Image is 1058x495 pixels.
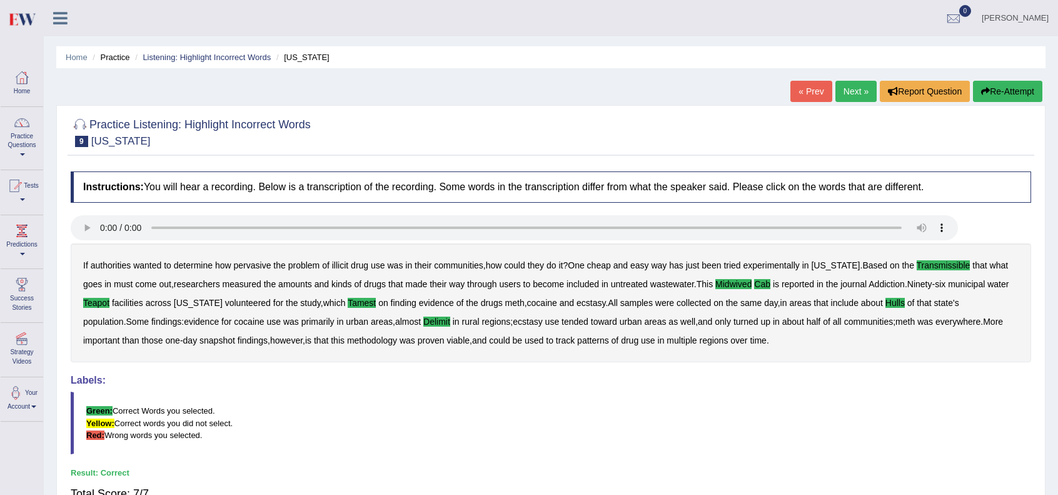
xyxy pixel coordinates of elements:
b: All [608,298,618,308]
b: tried [723,260,740,270]
b: however [270,335,303,345]
b: areas [371,317,393,327]
a: Success Stories [1,269,43,319]
b: for [273,298,283,308]
b: become [533,279,564,289]
b: use [371,260,385,270]
b: untreated [611,279,648,289]
b: transmissible [917,260,970,270]
b: and [560,298,574,308]
b: about [782,317,804,327]
b: in [602,279,608,289]
b: ecstasy [513,317,542,327]
b: come [135,279,156,289]
b: Some [126,317,149,327]
b: was [283,317,299,327]
b: which [323,298,346,308]
b: in [773,317,780,327]
b: use [266,317,281,327]
b: on [890,260,900,270]
b: meth [895,317,915,327]
b: that [314,335,328,345]
b: through [467,279,496,289]
b: of [322,260,330,270]
b: they [528,260,544,270]
b: and [472,335,486,345]
b: users [499,279,520,289]
b: evidence [419,298,454,308]
b: reported [782,279,814,289]
b: important [83,335,119,345]
b: tamest [348,298,376,308]
small: [US_STATE] [91,135,151,147]
b: midwived [715,279,752,289]
h4: Labels: [71,375,1031,386]
b: was [917,317,933,327]
b: measured [223,279,261,289]
b: than [122,335,139,345]
b: of [456,298,464,308]
b: pervasive [234,260,271,270]
b: use [545,317,560,327]
b: over [730,335,747,345]
b: One [568,260,584,270]
b: goes [83,279,102,289]
b: were [655,298,674,308]
b: was [400,335,415,345]
b: areas [789,298,811,308]
a: Home [66,53,88,62]
b: the [902,260,914,270]
a: Practice Questions [1,107,43,166]
b: cocaine [234,317,264,327]
b: be [513,335,523,345]
span: 0 [959,5,972,17]
b: municipal [948,279,985,289]
b: of [907,298,915,308]
b: regions [481,317,510,327]
b: use [641,335,655,345]
b: and [613,260,628,270]
b: track [556,335,575,345]
b: that [388,279,403,289]
b: determine [174,260,213,270]
b: in [658,335,665,345]
b: study [300,298,320,308]
b: easy [630,260,649,270]
b: authorities [91,260,131,270]
b: facilities [112,298,143,308]
b: how [215,260,231,270]
b: on [378,298,388,308]
b: one [166,335,180,345]
b: communities [434,260,483,270]
b: Green: [86,406,113,416]
b: has [669,260,683,270]
b: [US_STATE] [811,260,860,270]
b: up [760,317,770,327]
a: Strategy Videos [1,323,43,372]
b: been [702,260,721,270]
h2: Practice Listening: Highlight Incorrect Words [71,116,311,147]
b: way [651,260,667,270]
b: problem [288,260,320,270]
b: that [917,298,931,308]
b: delimit [423,317,450,327]
b: is [773,279,779,289]
b: the [466,298,478,308]
b: the [726,298,738,308]
b: ecstasy [577,298,605,308]
b: six [935,279,945,289]
b: all [833,317,842,327]
b: same [740,298,762,308]
b: findings [151,317,181,327]
b: state's [934,298,959,308]
b: almost [395,317,421,327]
b: Ninety [907,279,932,289]
b: proven [418,335,445,345]
b: way [449,279,465,289]
b: just [686,260,700,270]
b: finding [391,298,416,308]
b: could [504,260,525,270]
b: samples [620,298,653,308]
b: [US_STATE] [174,298,223,308]
h4: You will hear a recording. Below is a transcription of the recording. Some words in the transcrip... [71,171,1031,203]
